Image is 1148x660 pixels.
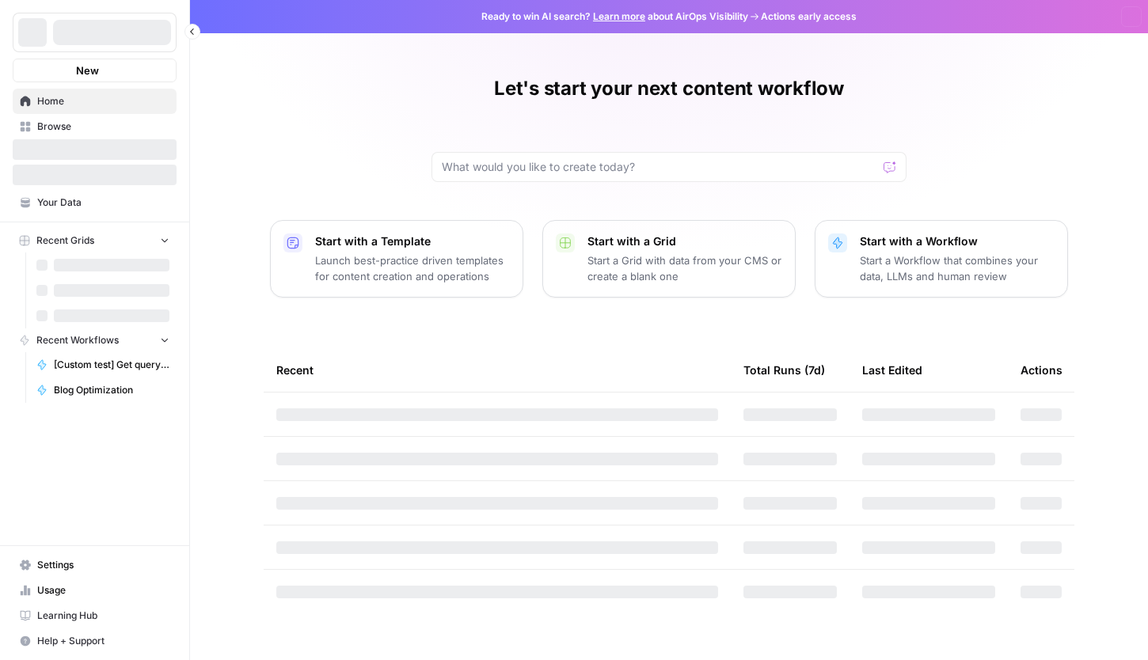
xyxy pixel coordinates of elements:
[860,233,1055,249] p: Start with a Workflow
[761,9,857,24] span: Actions early access
[37,195,169,210] span: Your Data
[13,578,177,603] a: Usage
[54,358,169,372] span: [Custom test] Get query fanout from topic
[315,233,510,249] p: Start with a Template
[37,94,169,108] span: Home
[37,583,169,597] span: Usage
[54,383,169,397] span: Blog Optimization
[13,114,177,139] a: Browse
[37,558,169,572] span: Settings
[481,9,748,24] span: Ready to win AI search? about AirOps Visibility
[593,10,645,22] a: Learn more
[13,190,177,215] a: Your Data
[29,352,177,377] a: [Custom test] Get query fanout from topic
[13,552,177,578] a: Settings
[13,328,177,352] button: Recent Workflows
[315,252,510,284] p: Launch best-practice driven templates for content creation and operations
[587,252,782,284] p: Start a Grid with data from your CMS or create a blank one
[270,220,523,298] button: Start with a TemplateLaunch best-practice driven templates for content creation and operations
[587,233,782,249] p: Start with a Grid
[815,220,1068,298] button: Start with a WorkflowStart a Workflow that combines your data, LLMs and human review
[13,603,177,628] a: Learning Hub
[743,348,825,392] div: Total Runs (7d)
[36,333,119,347] span: Recent Workflows
[13,89,177,114] a: Home
[442,159,877,175] input: What would you like to create today?
[13,59,177,82] button: New
[13,229,177,252] button: Recent Grids
[276,348,718,392] div: Recent
[494,76,844,101] h1: Let's start your next content workflow
[542,220,796,298] button: Start with a GridStart a Grid with data from your CMS or create a blank one
[13,628,177,654] button: Help + Support
[862,348,922,392] div: Last Edited
[1021,348,1062,392] div: Actions
[860,252,1055,284] p: Start a Workflow that combines your data, LLMs and human review
[36,233,94,248] span: Recent Grids
[37,119,169,134] span: Browse
[37,634,169,648] span: Help + Support
[76,63,99,78] span: New
[29,377,177,403] a: Blog Optimization
[37,609,169,623] span: Learning Hub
